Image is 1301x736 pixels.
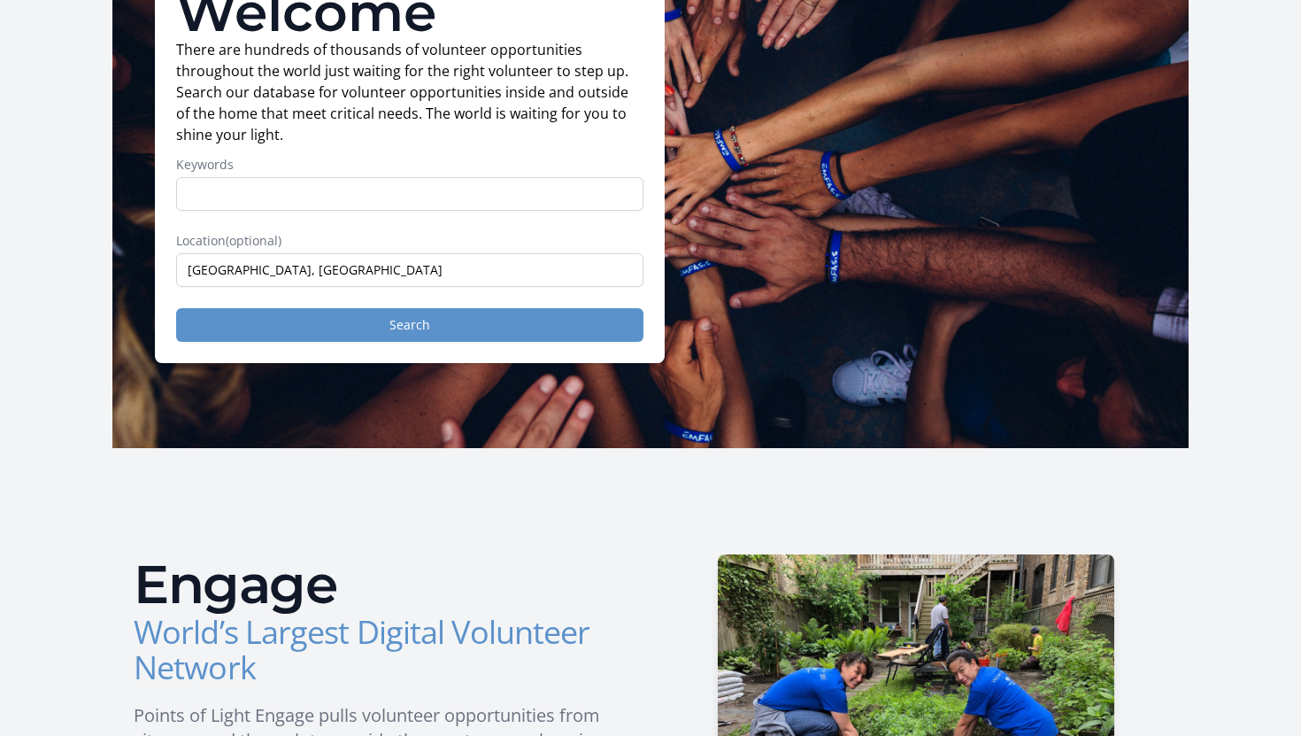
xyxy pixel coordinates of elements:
[134,558,636,611] h2: Engage
[176,156,643,174] label: Keywords
[176,253,643,287] input: Enter a location
[226,232,281,249] span: (optional)
[176,308,643,342] button: Search
[176,39,643,145] p: There are hundreds of thousands of volunteer opportunities throughout the world just waiting for ...
[176,232,643,250] label: Location
[134,615,636,686] h3: World’s Largest Digital Volunteer Network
